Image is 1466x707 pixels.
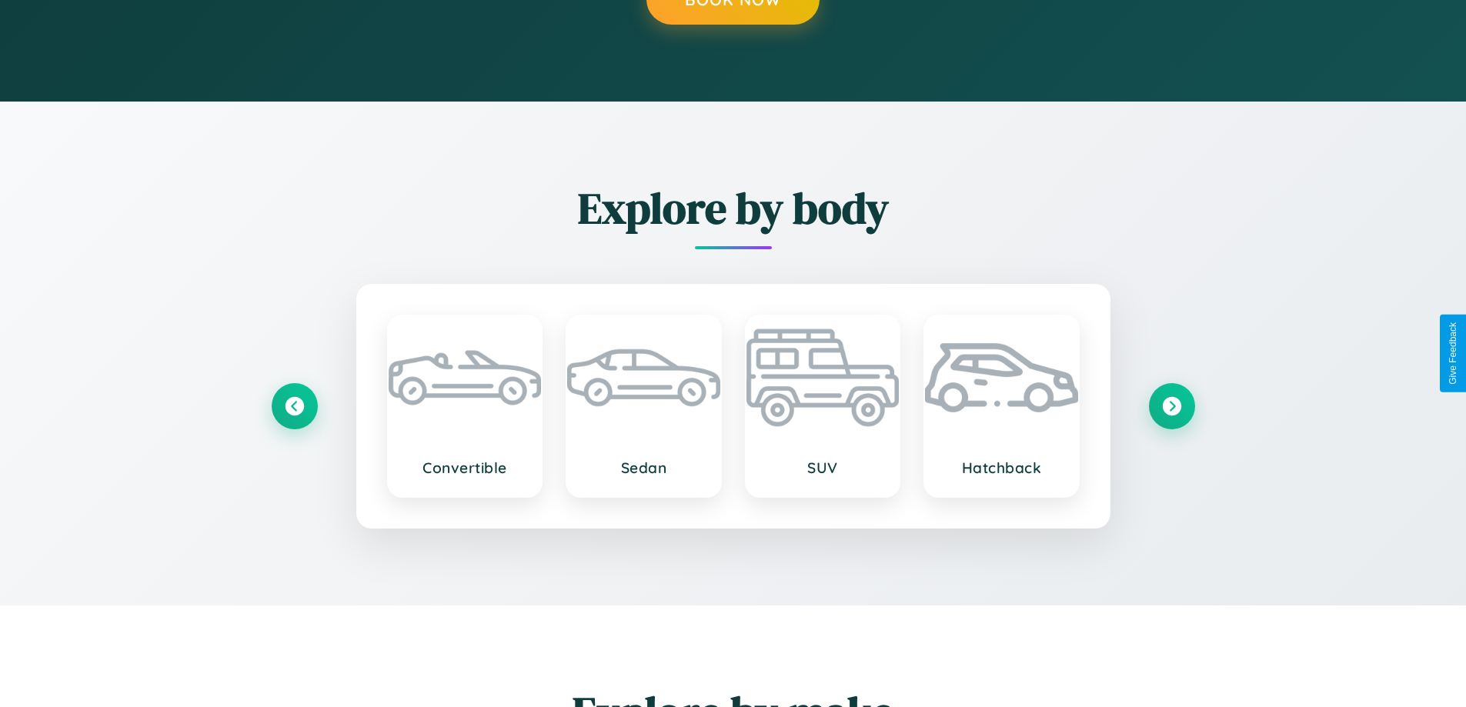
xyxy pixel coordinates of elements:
[272,178,1195,238] h2: Explore by body
[404,459,526,477] h3: Convertible
[940,459,1063,477] h3: Hatchback
[1448,322,1458,385] div: Give Feedback
[762,459,884,477] h3: SUV
[583,459,705,477] h3: Sedan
